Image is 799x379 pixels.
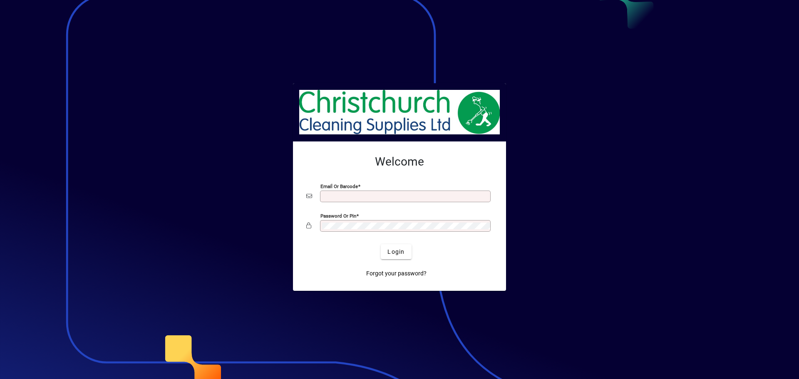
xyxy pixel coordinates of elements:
[387,248,404,256] span: Login
[381,244,411,259] button: Login
[363,266,430,281] a: Forgot your password?
[320,213,356,219] mat-label: Password or Pin
[306,155,493,169] h2: Welcome
[366,269,427,278] span: Forgot your password?
[320,183,358,189] mat-label: Email or Barcode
